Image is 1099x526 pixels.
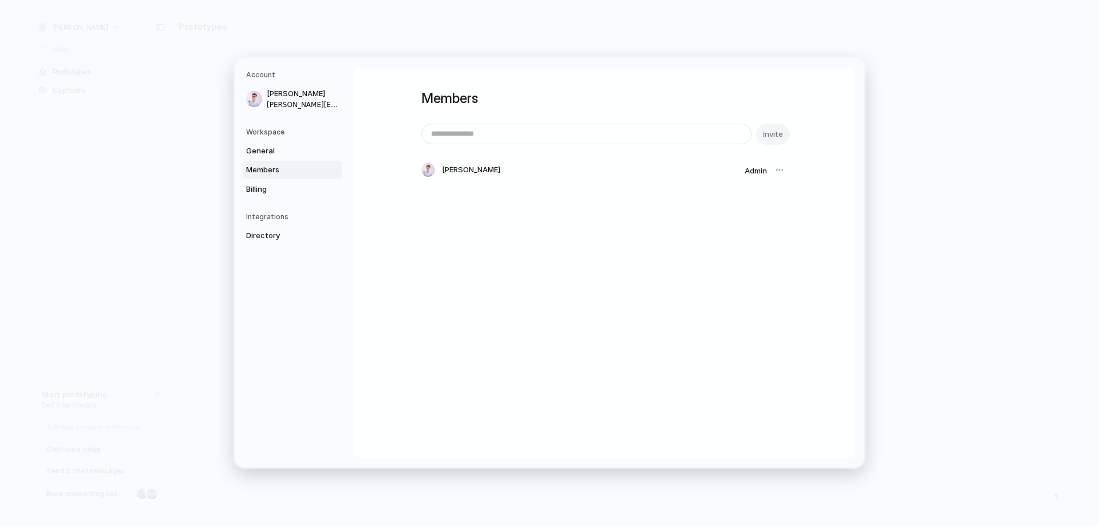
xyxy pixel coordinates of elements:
[246,164,319,176] span: Members
[246,70,342,80] h5: Account
[421,88,788,109] h1: Members
[243,161,342,179] a: Members
[243,180,342,199] a: Billing
[267,100,340,110] span: [PERSON_NAME][EMAIL_ADDRESS][PERSON_NAME][DOMAIN_NAME]
[442,164,500,176] span: [PERSON_NAME]
[745,166,767,175] span: Admin
[246,145,319,157] span: General
[246,212,342,222] h5: Integrations
[246,127,342,137] h5: Workspace
[246,184,319,195] span: Billing
[243,85,342,113] a: [PERSON_NAME][PERSON_NAME][EMAIL_ADDRESS][PERSON_NAME][DOMAIN_NAME]
[243,227,342,245] a: Directory
[243,142,342,160] a: General
[267,88,340,100] span: [PERSON_NAME]
[246,230,319,242] span: Directory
